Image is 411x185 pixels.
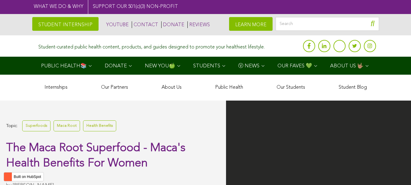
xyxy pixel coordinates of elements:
[277,63,312,69] span: OUR FAVES 💚
[381,156,411,185] iframe: Chat Widget
[6,142,186,169] span: The Maca Root Superfood - Maca's Health Benefits For Women
[4,173,11,180] img: HubSpot sprocket logo
[38,41,265,50] div: Student-curated public health content, products, and guides designed to promote your healthiest l...
[132,21,158,28] a: CONTACT
[105,21,129,28] a: YOUTUBE
[11,173,44,181] label: Built on HubSpot
[83,120,116,131] a: Health Benefits
[238,63,259,69] span: Ⓥ NEWS
[32,57,379,75] div: Navigation Menu
[229,17,273,31] a: LEARN MORE
[105,63,127,69] span: DONATE
[32,17,99,31] a: STUDENT INTERNSHIP
[41,63,87,69] span: PUBLIC HEALTH📚
[276,17,379,31] input: Search
[193,63,220,69] span: STUDENTS
[161,21,184,28] a: DONATE
[54,120,80,131] a: Maca Root
[6,122,18,130] span: Topic:
[330,63,364,69] span: ABOUT US 🤟🏽
[187,21,210,28] a: REVIEWS
[22,120,51,131] a: Superfoods
[4,172,44,181] button: Built on HubSpot
[145,63,175,69] span: NEW YOU🍏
